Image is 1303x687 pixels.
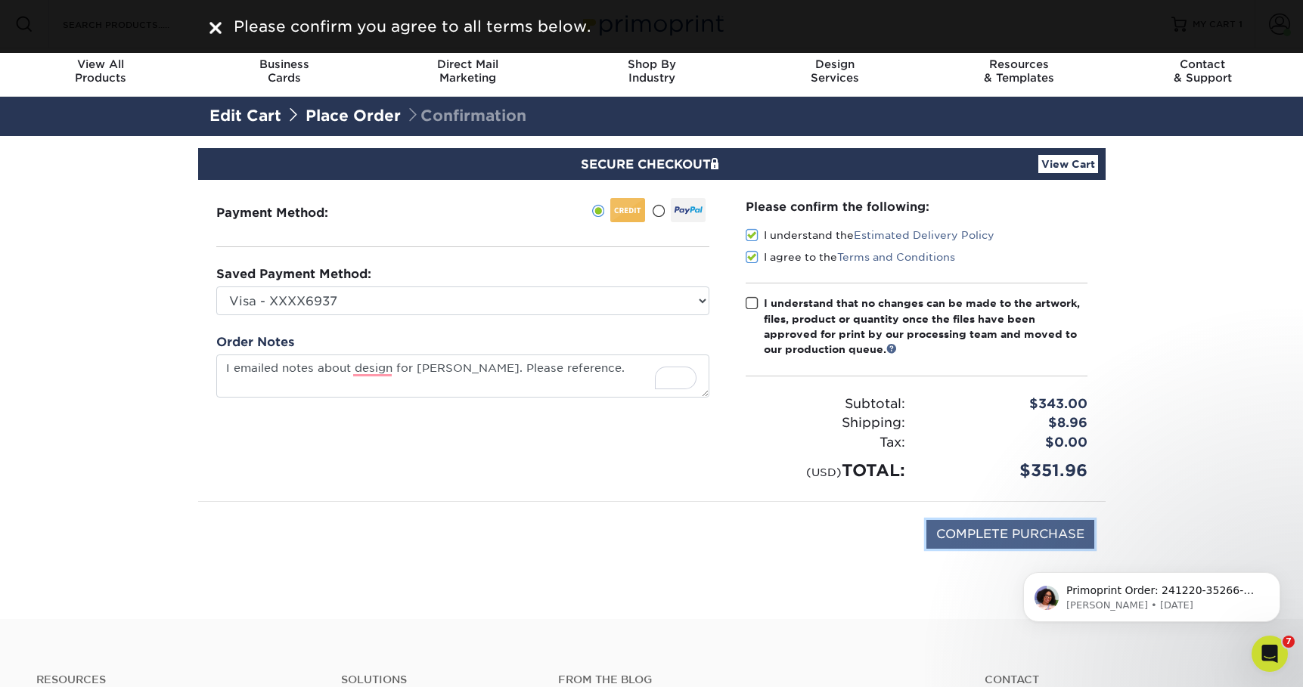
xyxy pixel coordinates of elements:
a: Contact [985,673,1267,686]
div: Products [9,57,193,85]
div: Tax: [734,433,917,453]
div: I understand that no changes can be made to the artwork, files, product or quantity once the file... [764,296,1087,357]
div: Services [743,57,927,85]
span: Shop By [560,57,743,71]
a: View AllProducts [9,48,193,97]
span: Direct Mail [376,57,560,71]
div: Shipping: [734,413,917,433]
a: Place Order [306,107,401,125]
img: close [209,22,222,34]
label: I agree to the [746,249,955,265]
label: Order Notes [216,333,294,351]
a: Direct MailMarketing [376,48,560,97]
a: DesignServices [743,48,927,97]
span: Design [743,57,927,71]
a: Resources& Templates [927,48,1111,97]
div: Marketing [376,57,560,85]
span: View All [9,57,193,71]
a: Estimated Delivery Policy [854,229,994,241]
a: Shop ByIndustry [560,48,743,97]
a: BusinessCards [192,48,376,97]
a: View Cart [1038,155,1098,173]
div: Subtotal: [734,395,917,414]
h4: From the Blog [558,673,944,686]
a: Contact& Support [1111,48,1295,97]
iframe: Google Customer Reviews [1178,646,1303,687]
a: Terms and Conditions [837,251,955,263]
div: $351.96 [917,458,1099,483]
h4: Solutions [341,673,536,686]
div: & Templates [927,57,1111,85]
span: Resources [927,57,1111,71]
span: 7 [1283,636,1295,648]
span: Business [192,57,376,71]
span: Confirmation [405,107,526,125]
img: DigiCert Secured Site Seal [209,520,285,565]
small: (USD) [806,466,842,478]
div: Cards [192,57,376,85]
span: SECURE CHECKOUT [581,157,723,172]
input: COMPLETE PURCHASE [926,520,1094,549]
h4: Resources [36,673,318,686]
textarea: To enrich screen reader interactions, please activate Accessibility in Grammarly extension settings [216,354,709,398]
div: $0.00 [917,433,1099,453]
label: Saved Payment Method: [216,265,371,283]
div: $8.96 [917,413,1099,433]
span: Please confirm you agree to all terms below. [234,17,591,36]
h3: Payment Method: [216,206,365,220]
iframe: Intercom live chat [1252,636,1288,672]
div: Please confirm the following: [746,198,1087,215]
div: $343.00 [917,395,1099,414]
div: TOTAL: [734,458,917,483]
div: & Support [1111,57,1295,85]
label: I understand the [746,227,994,243]
span: Contact [1111,57,1295,71]
iframe: Intercom notifications message [1001,540,1303,646]
a: Edit Cart [209,107,281,125]
div: Industry [560,57,743,85]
